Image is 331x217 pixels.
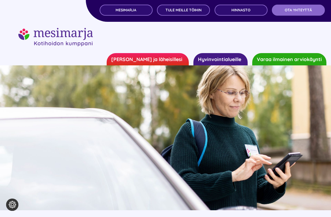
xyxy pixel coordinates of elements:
[252,53,326,65] a: Varaa ilmainen arviokäynti
[272,5,325,16] a: OTA YHTEYTTÄ
[107,53,189,65] a: [PERSON_NAME] ja läheisillesi
[193,53,248,65] a: Hyvinvointialueille
[116,8,136,12] span: MESIMARJA
[6,199,18,211] button: Evästeasetukset
[100,5,153,16] a: MESIMARJA
[18,28,93,46] img: mesimarjasi
[18,27,93,35] a: mesimarjasi
[285,8,312,12] span: OTA YHTEYTTÄ
[157,5,210,16] a: TULE MEILLE TÖIHIN
[215,5,268,16] a: Hinnasto
[231,8,250,12] span: Hinnasto
[165,8,202,12] span: TULE MEILLE TÖIHIN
